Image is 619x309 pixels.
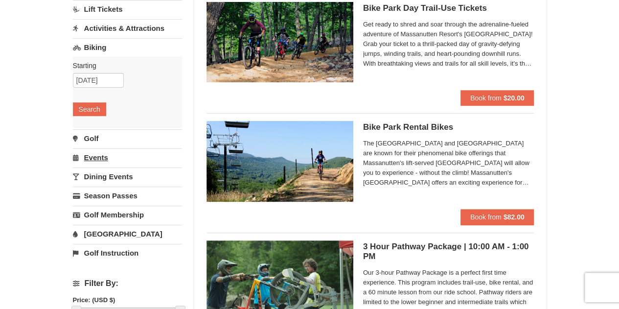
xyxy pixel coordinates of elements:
[363,20,534,69] span: Get ready to shred and soar through the adrenaline-fueled adventure of Massanutten Resort's [GEOG...
[73,187,182,205] a: Season Passes
[73,148,182,166] a: Events
[460,209,534,225] button: Book from $82.00
[363,139,534,188] span: The [GEOGRAPHIC_DATA] and [GEOGRAPHIC_DATA] are known for their phenomenal bike offerings that Ma...
[73,206,182,224] a: Golf Membership
[470,94,502,102] span: Book from
[73,225,182,243] a: [GEOGRAPHIC_DATA]
[73,38,182,56] a: Biking
[470,213,502,221] span: Book from
[73,102,106,116] button: Search
[73,279,182,288] h4: Filter By:
[504,94,525,102] strong: $20.00
[73,167,182,186] a: Dining Events
[73,129,182,147] a: Golf
[363,122,534,132] h5: Bike Park Rental Bikes
[206,2,353,82] img: 6619923-14-67e0640e.jpg
[73,61,175,71] label: Starting
[460,90,534,106] button: Book from $20.00
[206,121,353,201] img: 6619923-15-103d8a09.jpg
[73,19,182,37] a: Activities & Attractions
[73,244,182,262] a: Golf Instruction
[363,3,534,13] h5: Bike Park Day Trail-Use Tickets
[363,242,534,261] h5: 3 Hour Pathway Package | 10:00 AM - 1:00 PM
[504,213,525,221] strong: $82.00
[73,296,115,304] strong: Price: (USD $)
